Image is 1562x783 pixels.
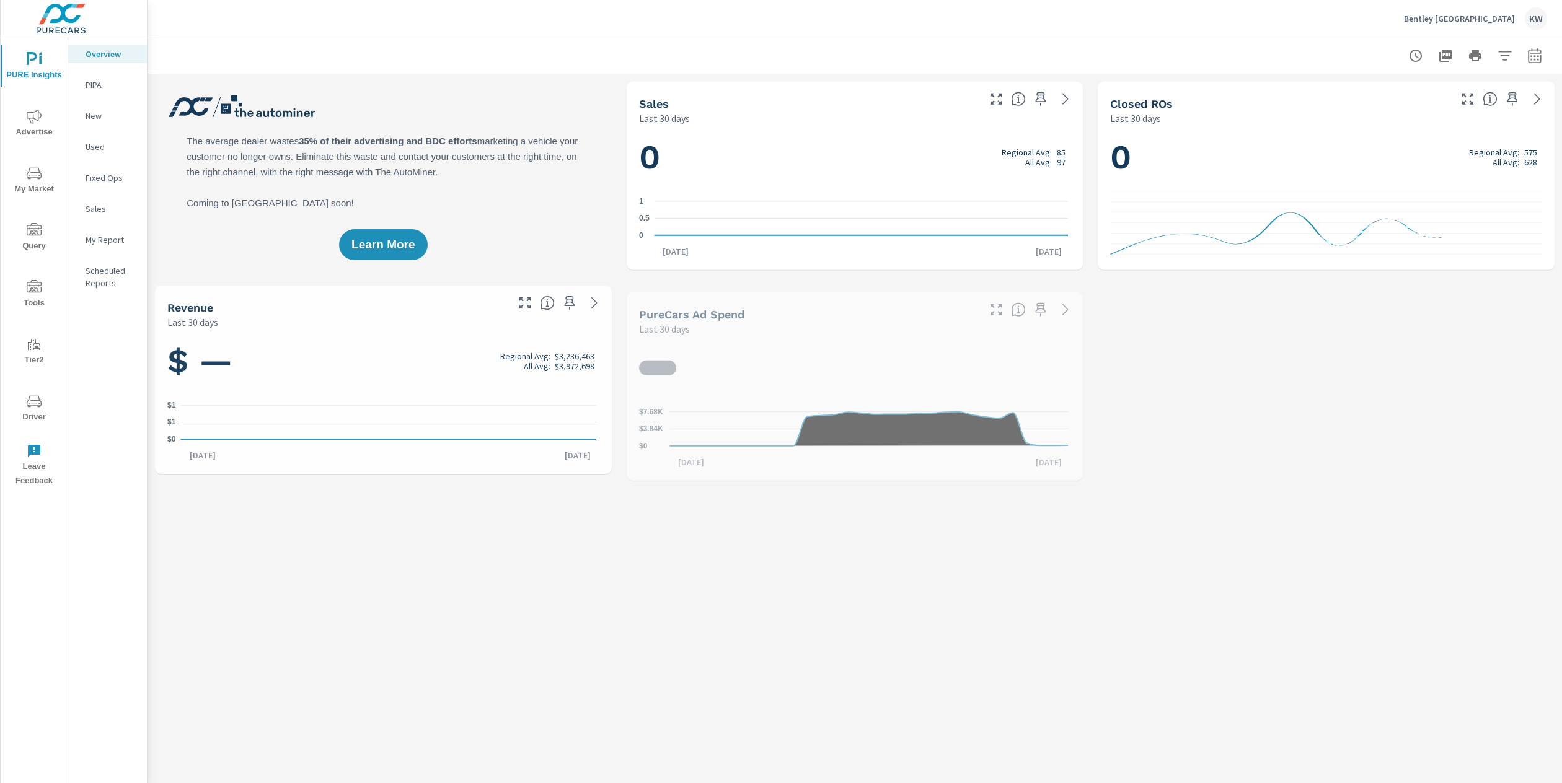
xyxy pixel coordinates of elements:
[167,315,218,330] p: Last 30 days
[4,52,64,82] span: PURE Insights
[68,261,147,292] div: Scheduled Reports
[1110,111,1161,126] p: Last 30 days
[639,322,690,336] p: Last 30 days
[1025,157,1052,167] p: All Avg:
[639,197,643,206] text: 1
[1463,43,1488,68] button: Print Report
[1502,89,1522,109] span: Save this to your personalized report
[639,214,650,222] text: 0.5
[540,295,555,310] span: Total sales revenue over the selected date range. [Source: This data is sourced from the dealer’s...
[1031,300,1051,320] span: Save this to your personalized report
[4,394,64,424] span: Driver
[1011,92,1026,107] span: Number of vehicles sold by the dealership over the selected date range. [Source: This data is sou...
[1524,157,1537,167] p: 628
[181,449,224,461] p: [DATE]
[68,199,147,218] div: Sales
[1469,147,1519,157] p: Regional Avg:
[639,442,648,450] text: $0
[4,280,64,310] span: Tools
[4,337,64,367] span: Tier2
[1057,147,1066,157] p: 85
[339,229,427,260] button: Learn More
[1027,456,1070,468] p: [DATE]
[1493,157,1519,167] p: All Avg:
[1433,43,1458,68] button: "Export Report to PDF"
[1527,89,1547,109] a: See more details in report
[500,351,550,361] p: Regional Avg:
[639,408,663,416] text: $7.68K
[4,109,64,139] span: Advertise
[86,203,137,215] p: Sales
[1056,300,1075,320] a: See more details in report
[4,166,64,196] span: My Market
[86,79,137,91] p: PIPA
[669,456,713,468] p: [DATE]
[167,340,599,382] h1: $ —
[1056,89,1075,109] a: See more details in report
[4,444,64,488] span: Leave Feedback
[167,301,213,314] h5: Revenue
[986,300,1006,320] button: Make Fullscreen
[167,435,176,444] text: $0
[1404,13,1515,24] p: Bentley [GEOGRAPHIC_DATA]
[86,234,137,246] p: My Report
[1525,7,1547,30] div: KW
[654,245,697,258] p: [DATE]
[1110,136,1542,178] h1: 0
[555,361,594,371] p: $3,972,698
[1002,147,1052,157] p: Regional Avg:
[86,265,137,289] p: Scheduled Reports
[68,107,147,125] div: New
[1493,43,1517,68] button: Apply Filters
[555,351,594,361] p: $3,236,463
[639,97,669,110] h5: Sales
[68,76,147,94] div: PIPA
[167,418,176,427] text: $1
[68,45,147,63] div: Overview
[86,48,137,60] p: Overview
[986,89,1006,109] button: Make Fullscreen
[1,37,68,493] div: nav menu
[1057,157,1066,167] p: 97
[515,293,535,313] button: Make Fullscreen
[560,293,580,313] span: Save this to your personalized report
[639,308,744,321] h5: PureCars Ad Spend
[639,136,1071,178] h1: 0
[167,401,176,409] text: $1
[585,293,604,313] a: See more details in report
[351,239,415,250] span: Learn More
[1524,147,1537,157] p: 575
[1027,245,1070,258] p: [DATE]
[1483,92,1498,107] span: Number of Repair Orders Closed by the selected dealership group over the selected time range. [So...
[524,361,550,371] p: All Avg:
[4,223,64,253] span: Query
[68,168,147,187] div: Fixed Ops
[639,111,690,126] p: Last 30 days
[68,138,147,156] div: Used
[1031,89,1051,109] span: Save this to your personalized report
[639,424,663,433] text: $3.84K
[86,141,137,153] p: Used
[1011,302,1026,317] span: Total cost of media for all PureCars channels for the selected dealership group over the selected...
[68,230,147,249] div: My Report
[639,231,643,240] text: 0
[1522,43,1547,68] button: Select Date Range
[86,172,137,184] p: Fixed Ops
[1458,89,1478,109] button: Make Fullscreen
[1110,97,1173,110] h5: Closed ROs
[556,449,599,461] p: [DATE]
[86,110,137,122] p: New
